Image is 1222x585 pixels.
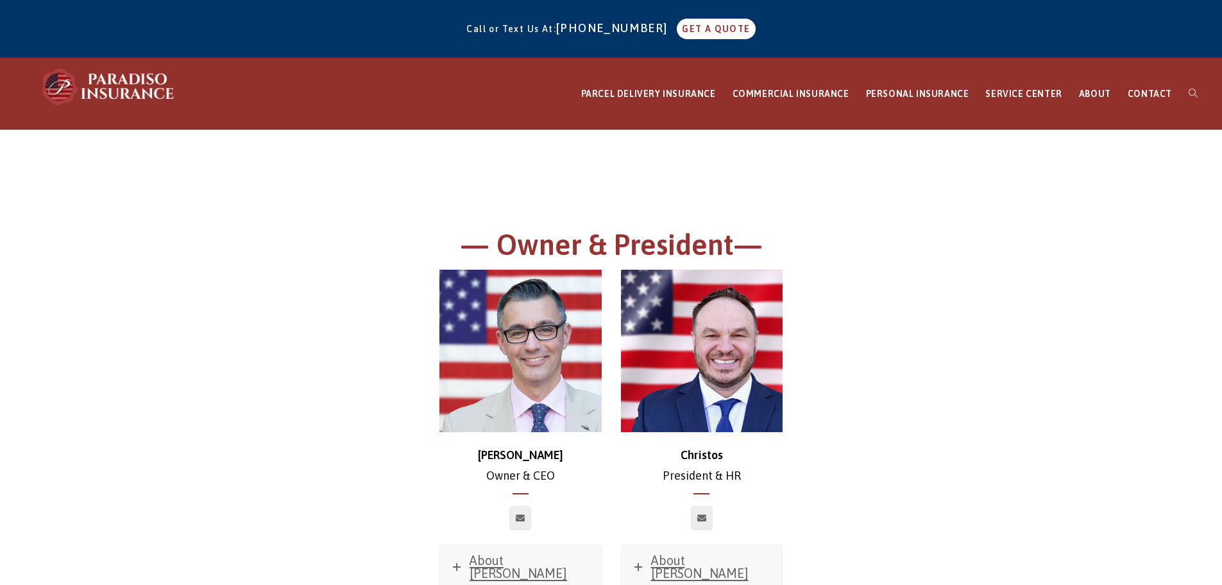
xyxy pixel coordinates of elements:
a: ABOUT [1071,58,1119,130]
span: About [PERSON_NAME] [651,553,749,581]
span: ABOUT [1079,89,1111,99]
img: Paradiso Insurance [38,67,180,106]
a: [PHONE_NUMBER] [556,21,674,35]
p: President & HR [621,445,783,487]
strong: Christos [681,448,723,462]
span: SERVICE CENTER [985,89,1062,99]
a: COMMERCIAL INSURANCE [724,58,858,130]
span: PARCEL DELIVERY INSURANCE [581,89,716,99]
a: PERSONAL INSURANCE [858,58,978,130]
span: COMMERCIAL INSURANCE [733,89,849,99]
a: GET A QUOTE [677,19,755,39]
span: PERSONAL INSURANCE [866,89,969,99]
p: Owner & CEO [439,445,602,487]
span: CONTACT [1128,89,1172,99]
img: Christos_500x500 [621,270,783,432]
strong: [PERSON_NAME] [478,448,563,462]
h1: — Owner & President— [259,226,964,270]
a: PARCEL DELIVERY INSURANCE [573,58,724,130]
img: chris-500x500 (1) [439,270,602,432]
a: SERVICE CENTER [977,58,1070,130]
span: About [PERSON_NAME] [470,553,567,581]
span: Call or Text Us At: [466,24,556,34]
a: CONTACT [1119,58,1180,130]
